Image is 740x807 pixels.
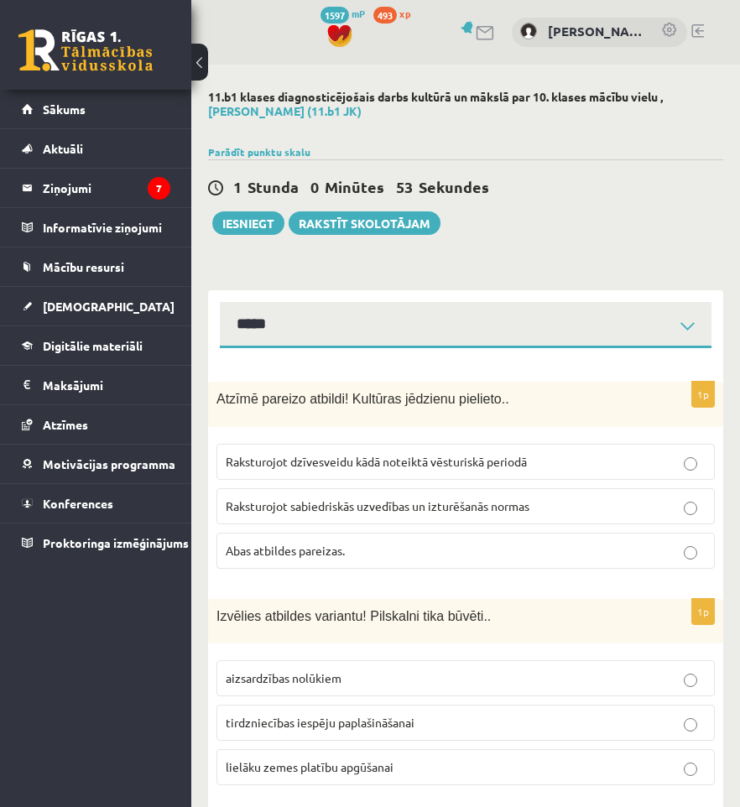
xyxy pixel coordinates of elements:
a: Digitālie materiāli [22,326,170,365]
span: Konferences [43,496,113,511]
span: Raksturojot dzīvesveidu kādā noteiktā vēsturiskā periodā [226,454,527,469]
input: Raksturojot dzīvesveidu kādā noteiktā vēsturiskā periodā [684,457,697,471]
a: Maksājumi [22,366,170,404]
a: Aktuāli [22,129,170,168]
span: [DEMOGRAPHIC_DATA] [43,299,175,314]
p: 1p [691,381,715,408]
span: Proktoringa izmēģinājums [43,535,189,550]
a: 1597 mP [320,7,365,20]
span: lielāku zemes platību apgūšanai [226,759,393,774]
legend: Maksājumi [43,366,170,404]
p: 1p [691,598,715,625]
a: Motivācijas programma [22,445,170,483]
a: [DEMOGRAPHIC_DATA] [22,287,170,325]
span: aizsardzības nolūkiem [226,670,341,685]
span: 1 [233,177,242,196]
span: Abas atbildes pareizas. [226,543,345,558]
a: Rakstīt skolotājam [289,211,440,235]
a: Mācību resursi [22,247,170,286]
span: Motivācijas programma [43,456,175,471]
span: Sekundes [419,177,489,196]
legend: Ziņojumi [43,169,170,207]
a: Atzīmes [22,405,170,444]
input: lielāku zemes platību apgūšanai [684,763,697,776]
legend: Informatīvie ziņojumi [43,208,170,247]
span: Minūtes [325,177,384,196]
span: 53 [396,177,413,196]
span: Raksturojot sabiedriskās uzvedības un izturēšanās normas [226,498,529,513]
span: Stunda [248,177,299,196]
a: Proktoringa izmēģinājums [22,523,170,562]
span: Izvēlies atbildes variantu! Pilskalni tika būvēti.. [216,609,491,623]
span: xp [399,7,410,20]
span: Atzīmē pareizo atbildi! Kultūras jēdzienu pielieto.. [216,392,509,406]
input: Abas atbildes pareizas. [684,546,697,560]
input: aizsardzības nolūkiem [684,674,697,687]
span: Aktuāli [43,141,83,156]
span: Mācību resursi [43,259,124,274]
button: Iesniegt [212,211,284,235]
i: 7 [148,177,170,200]
span: Sākums [43,102,86,117]
span: 0 [310,177,319,196]
a: Ziņojumi7 [22,169,170,207]
span: Digitālie materiāli [43,338,143,353]
a: Rīgas 1. Tālmācības vidusskola [18,29,153,71]
a: Parādīt punktu skalu [208,145,310,159]
span: Atzīmes [43,417,88,432]
span: 1597 [320,7,349,23]
img: Vladimirs Guščins [520,23,537,39]
span: tirdzniecības iespēju paplašināšanai [226,715,414,730]
span: mP [352,7,365,20]
a: [PERSON_NAME] [548,22,644,41]
h2: 11.b1 klases diagnosticējošais darbs kultūrā un mākslā par 10. klases mācību vielu , [208,90,723,118]
a: 493 xp [373,7,419,20]
a: Konferences [22,484,170,523]
a: Informatīvie ziņojumi [22,208,170,247]
input: Raksturojot sabiedriskās uzvedības un izturēšanās normas [684,502,697,515]
a: Sākums [22,90,170,128]
a: [PERSON_NAME] (11.b1 JK) [208,103,362,118]
span: 493 [373,7,397,23]
input: tirdzniecības iespēju paplašināšanai [684,718,697,732]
